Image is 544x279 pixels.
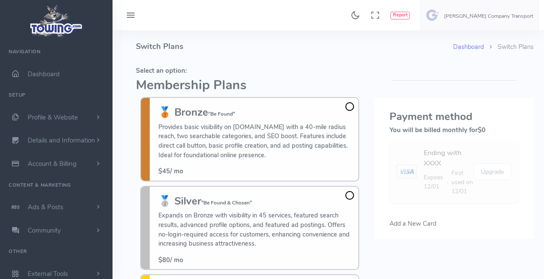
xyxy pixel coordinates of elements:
span: Details and Information [28,136,95,145]
h2: Membership Plans [136,78,364,93]
img: logo [27,3,86,39]
h6: [PERSON_NAME] Company Transport [444,13,533,19]
small: "Be Found" [208,110,235,117]
button: Report [390,12,410,19]
span: Account & Billing [28,159,77,168]
span: Profile & Website [28,113,78,122]
img: user-image [426,8,440,22]
p: Provides basic visibility on [DOMAIN_NAME] with a 40-mile radius reach, two searchable categories... [158,123,354,160]
h5: You will be billed monthly for [389,127,518,133]
span: $80 [158,256,170,264]
span: Add a New Card [389,219,436,228]
p: Expands on Bronze with visibility in 45 services, featured search results, advanced profile optio... [158,211,354,248]
span: / mo [158,256,183,264]
span: Ads & Posts [28,203,63,211]
img: card image [396,165,417,178]
span: Expires 12/01 [424,173,443,191]
h3: 🥉 Bronze [158,107,354,118]
a: Dashboard [453,42,484,51]
h3: Payment method [389,111,518,122]
button: Upgrade [473,163,511,180]
h3: 🥈 Silver [158,195,354,207]
h4: Switch Plans [136,30,453,63]
div: Ending with XXXX [424,148,473,169]
h5: Select an option: [136,67,364,74]
span: First used on 12/01 [451,169,473,196]
span: · [447,178,448,187]
span: External Tools [28,269,68,278]
small: "Be Found & Chosen" [201,199,252,206]
span: $0 [478,126,486,134]
span: Dashboard [28,70,60,78]
span: $45 [158,167,170,175]
span: / mo [158,167,183,175]
span: Community [28,226,61,235]
li: Switch Plans [484,42,534,52]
